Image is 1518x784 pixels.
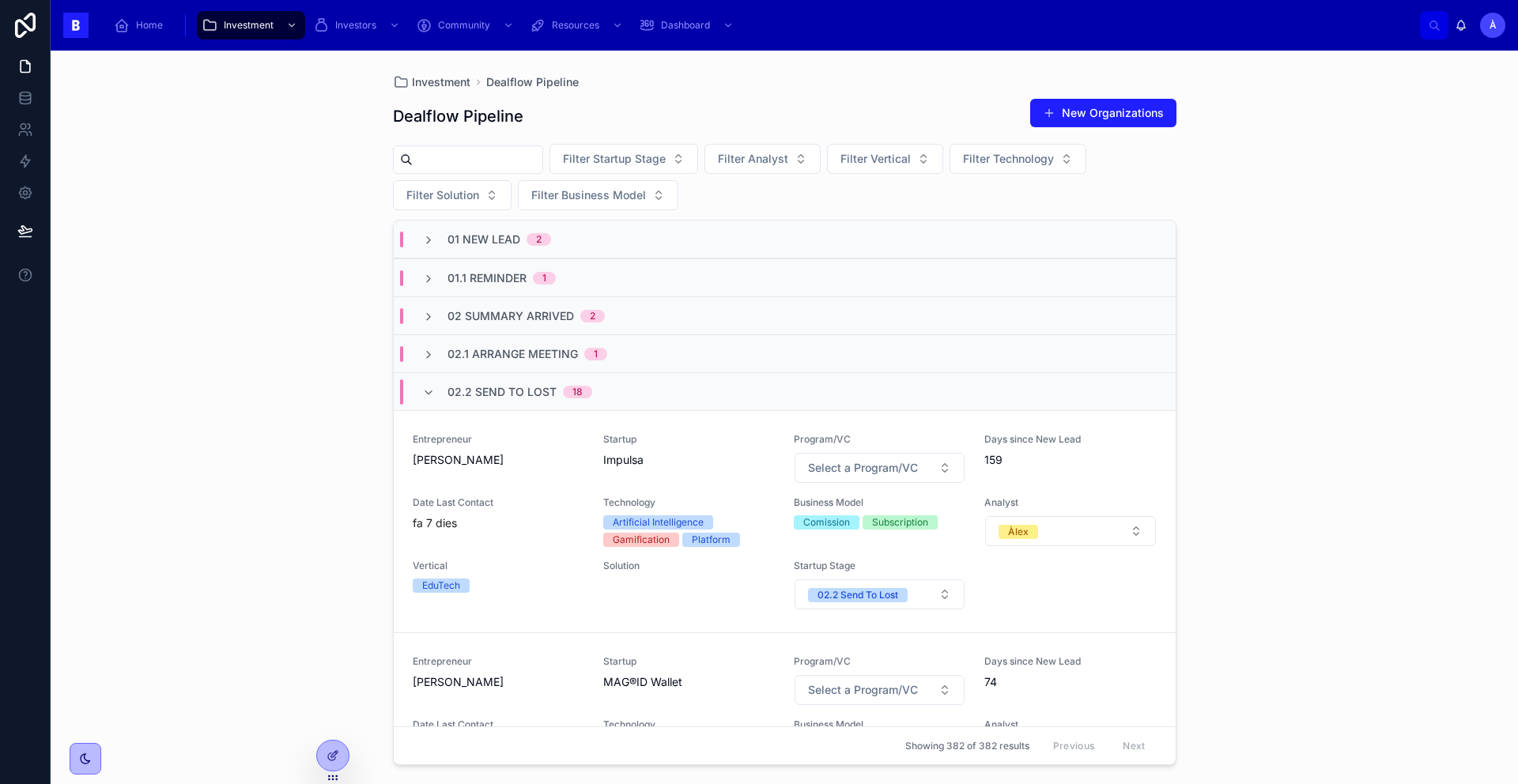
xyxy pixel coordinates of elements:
div: 2 [590,310,595,322]
span: Filter Solution [406,187,479,203]
button: Select Button [795,675,965,705]
div: 1 [542,272,546,285]
a: Dashboard [634,11,742,40]
span: Solution [603,560,775,572]
span: 74 [984,674,1156,690]
span: Entrepreneur [413,433,584,446]
span: Filter Startup Stage [563,151,666,167]
a: Entrepreneur[PERSON_NAME]StartupImpulsaProgram/VCSelect ButtonDays since New Lead159Date Last Con... [394,410,1176,632]
button: Select Button [704,144,821,174]
a: Dealflow Pipeline [486,74,579,90]
span: Days since New Lead [984,433,1156,446]
a: Investors [308,11,408,40]
span: À [1490,19,1497,32]
span: Filter Technology [963,151,1054,167]
span: Select a Program/VC [808,682,918,698]
span: Business Model [794,718,965,731]
button: Select Button [795,579,965,609]
span: 159 [984,452,1156,468]
div: EduTech [422,579,460,593]
div: Subscription [872,515,928,530]
a: Investment [197,11,305,40]
a: Investment [393,74,470,90]
div: Artificial Intelligence [613,515,704,530]
span: 01 New Lead [447,232,520,247]
span: MAG®ID Wallet [603,674,775,690]
span: Resources [552,19,599,32]
a: Resources [525,11,631,40]
span: Program/VC [794,655,965,668]
span: Filter Analyst [718,151,788,167]
button: Unselect ALEX [999,523,1038,539]
span: Program/VC [794,433,965,446]
span: Dashboard [661,19,710,32]
h1: Dealflow Pipeline [393,105,523,127]
button: Select Button [985,516,1155,546]
div: Àlex [1008,525,1029,539]
span: Filter Vertical [840,151,911,167]
span: Community [438,19,490,32]
span: Technology [603,718,775,731]
button: Select Button [827,144,943,174]
div: Gamification [613,533,670,547]
span: Business Model [794,496,965,509]
span: Startup [603,655,775,668]
span: Startup Stage [794,560,965,572]
span: Investment [412,74,470,90]
span: [PERSON_NAME] [413,452,584,468]
span: Home [136,19,163,32]
span: Days since New Lead [984,655,1156,668]
span: Investors [335,19,376,32]
span: 01.1 Reminder [447,270,527,286]
span: [PERSON_NAME] [413,674,584,690]
span: Investment [224,19,274,32]
button: Select Button [795,453,965,483]
img: App logo [63,13,89,38]
div: Platform [692,533,731,547]
button: Select Button [549,144,698,174]
p: fa 7 dies [413,515,457,531]
div: Comission [803,515,850,530]
div: 02.2 Send To Lost [818,588,898,602]
div: 1 [594,348,598,360]
span: Select a Program/VC [808,460,918,476]
div: scrollable content [101,8,1420,43]
span: Showing 382 of 382 results [905,740,1029,752]
span: Filter Business Model [531,187,646,203]
a: Community [411,11,522,40]
span: 02 Summary Arrived [447,308,574,324]
span: Analyst [984,496,1156,509]
span: Entrepreneur [413,655,584,668]
span: Date Last Contact [413,718,584,731]
button: Select Button [518,180,678,210]
span: Vertical [413,560,584,572]
span: Impulsa [603,452,775,468]
span: 02.1 Arrange Meeting [447,346,578,362]
a: Home [109,11,174,40]
button: Select Button [393,180,512,210]
span: 02.2 Send To Lost [447,384,557,400]
span: Date Last Contact [413,496,584,509]
span: Startup [603,433,775,446]
button: Select Button [950,144,1086,174]
div: 2 [536,233,542,246]
button: New Organizations [1030,99,1176,127]
span: Analyst [984,718,1156,731]
div: 18 [572,386,583,398]
span: Technology [603,496,775,509]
